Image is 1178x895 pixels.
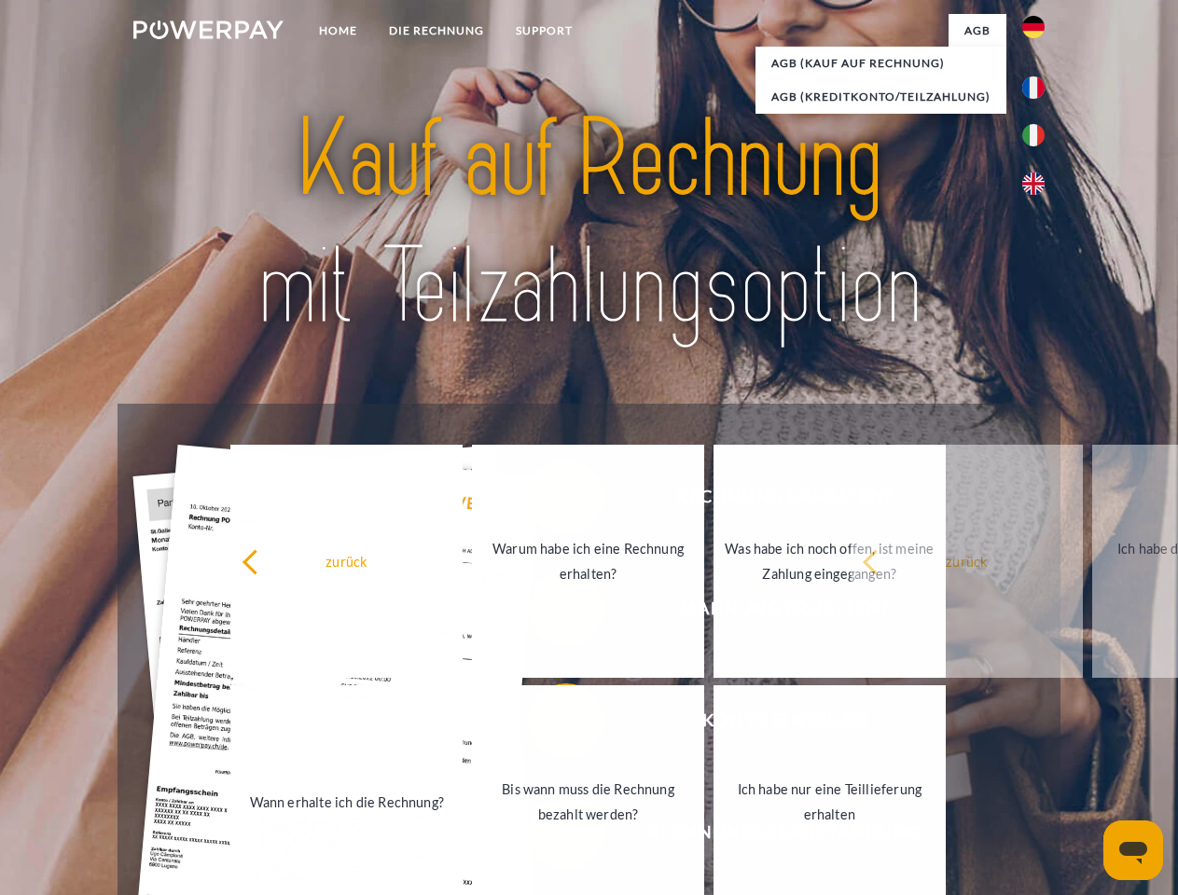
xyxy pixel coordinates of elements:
[178,89,1000,357] img: title-powerpay_de.svg
[949,14,1006,48] a: agb
[373,14,500,48] a: DIE RECHNUNG
[303,14,373,48] a: Home
[242,548,451,573] div: zurück
[755,47,1006,80] a: AGB (Kauf auf Rechnung)
[725,777,935,827] div: Ich habe nur eine Teillieferung erhalten
[1022,16,1045,38] img: de
[242,789,451,814] div: Wann erhalte ich die Rechnung?
[483,777,693,827] div: Bis wann muss die Rechnung bezahlt werden?
[725,536,935,586] div: Was habe ich noch offen, ist meine Zahlung eingegangen?
[1103,820,1163,880] iframe: Schaltfläche zum Öffnen des Messaging-Fensters
[714,445,946,678] a: Was habe ich noch offen, ist meine Zahlung eingegangen?
[500,14,589,48] a: SUPPORT
[1022,124,1045,146] img: it
[1022,172,1045,195] img: en
[755,80,1006,114] a: AGB (Kreditkonto/Teilzahlung)
[862,548,1072,573] div: zurück
[483,536,693,586] div: Warum habe ich eine Rechnung erhalten?
[1022,76,1045,99] img: fr
[133,21,284,39] img: logo-powerpay-white.svg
